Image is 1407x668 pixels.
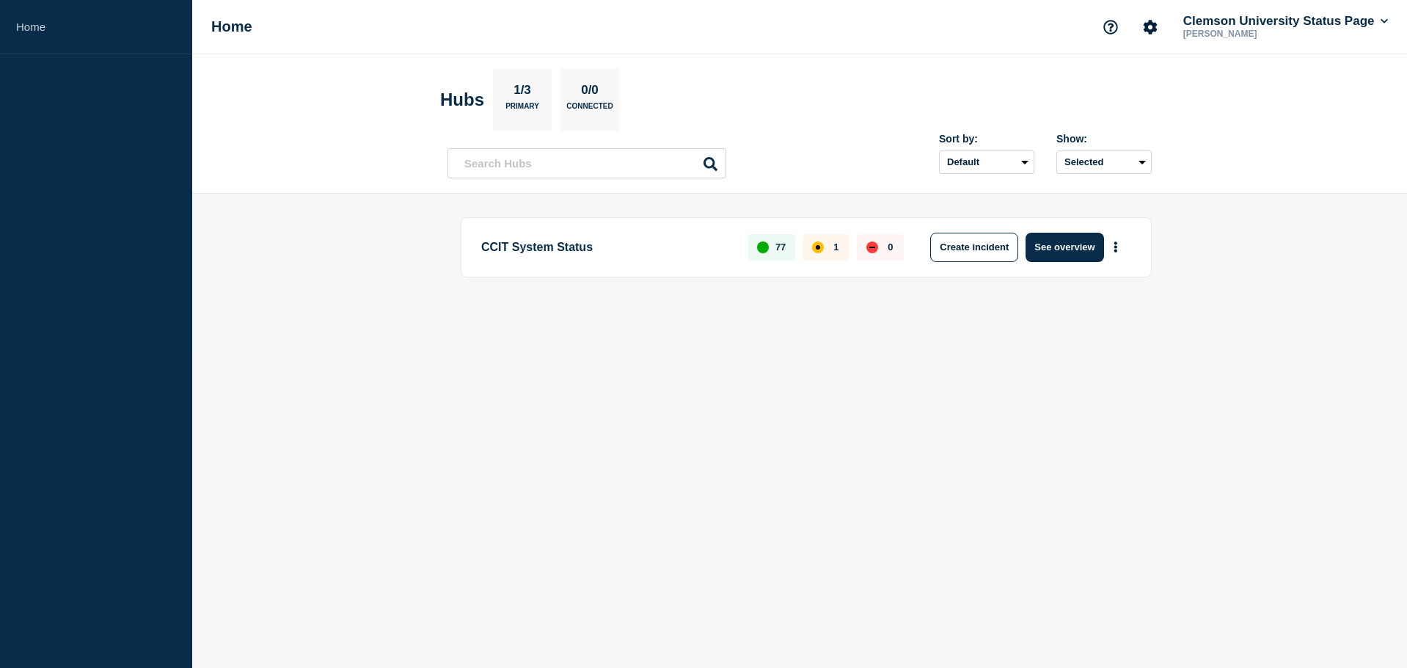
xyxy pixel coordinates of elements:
[775,242,786,253] p: 77
[508,83,537,102] p: 1/3
[1106,233,1125,261] button: More actions
[833,242,838,253] p: 1
[211,18,252,35] h1: Home
[939,150,1034,174] select: Sort by
[576,83,604,102] p: 0/0
[440,90,484,110] h2: Hubs
[1095,12,1126,43] button: Support
[888,242,893,253] p: 0
[757,242,769,253] div: up
[1180,14,1391,29] button: Clemson University Status Page
[1056,133,1152,145] div: Show:
[481,233,731,262] p: CCIT System Status
[866,242,878,253] div: down
[939,133,1034,145] div: Sort by:
[447,148,726,178] input: Search Hubs
[1135,12,1166,43] button: Account settings
[505,102,539,117] p: Primary
[1180,29,1333,39] p: [PERSON_NAME]
[1026,233,1103,262] button: See overview
[566,102,613,117] p: Connected
[930,233,1018,262] button: Create incident
[812,242,824,253] div: affected
[1056,150,1152,174] button: Selected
